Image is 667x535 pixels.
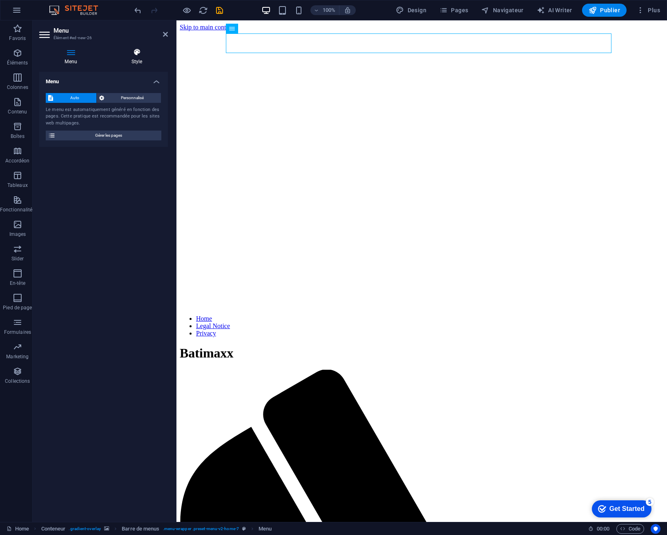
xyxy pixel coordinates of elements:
[6,353,29,360] p: Marketing
[54,27,168,34] h2: Menu
[198,5,208,15] button: reload
[259,524,272,534] span: Cliquez pour sélectionner. Double-cliquez pour modifier.
[7,60,28,66] p: Éléments
[633,4,663,17] button: Plus
[323,5,336,15] h6: 100%
[7,4,66,21] div: Get Started 5 items remaining, 0% complete
[597,524,609,534] span: 00 00
[344,7,351,14] i: Lors du redimensionnement, ajuster automatiquement le niveau de zoom en fonction de l'appareil sé...
[11,133,25,140] p: Boîtes
[4,329,31,335] p: Formulaires
[11,255,24,262] p: Slider
[106,48,168,65] h4: Style
[133,5,143,15] button: undo
[481,6,523,14] span: Navigateur
[537,6,572,14] span: AI Writer
[47,5,108,15] img: Editor Logo
[436,4,471,17] button: Pages
[616,524,644,534] button: Code
[3,3,58,10] a: Skip to main content
[7,182,28,189] p: Tableaux
[9,35,26,42] p: Favoris
[163,524,239,534] span: . menu-wrapper .preset-menu-v2-home-7
[393,4,430,17] button: Design
[39,72,168,87] h4: Menu
[620,524,640,534] span: Code
[46,107,161,127] div: Le menu est automatiquement généré en fonction des pages. Cette pratique est recommandée pour les...
[41,524,272,534] nav: breadcrumb
[588,524,610,534] h6: Durée de la session
[3,304,32,311] p: Pied de page
[582,4,627,17] button: Publier
[107,93,159,103] span: Personnalisé
[133,6,143,15] i: Annuler : Ajouter un élément (Ctrl+Z)
[215,6,224,15] i: Enregistrer (Ctrl+S)
[8,109,27,115] p: Contenu
[242,526,246,531] i: Cet élément est une présélection personnalisable.
[5,158,29,164] p: Accordéon
[122,524,159,534] span: Cliquez pour sélectionner. Double-cliquez pour modifier.
[396,6,426,14] span: Design
[9,231,26,238] p: Images
[104,526,109,531] i: Cet élément contient un arrière-plan.
[54,34,152,42] h3: Élément #ed-new-26
[56,93,94,103] span: Auto
[7,84,28,91] p: Colonnes
[46,93,96,103] button: Auto
[393,4,430,17] div: Design (Ctrl+Alt+Y)
[46,131,161,140] button: Gérer les pages
[439,6,468,14] span: Pages
[24,9,59,16] div: Get Started
[10,280,25,286] p: En-tête
[478,4,526,17] button: Navigateur
[39,48,106,65] h4: Menu
[589,6,620,14] span: Publier
[636,6,660,14] span: Plus
[97,93,161,103] button: Personnalisé
[58,131,159,140] span: Gérer les pages
[310,5,339,15] button: 100%
[214,5,224,15] button: save
[533,4,576,17] button: AI Writer
[7,524,29,534] a: Cliquez pour annuler la sélection. Double-cliquez pour ouvrir Pages.
[69,524,101,534] span: . gradient-overlay
[602,526,604,532] span: :
[41,524,66,534] span: Cliquez pour sélectionner. Double-cliquez pour modifier.
[60,2,69,10] div: 5
[651,524,660,534] button: Usercentrics
[5,378,30,384] p: Collections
